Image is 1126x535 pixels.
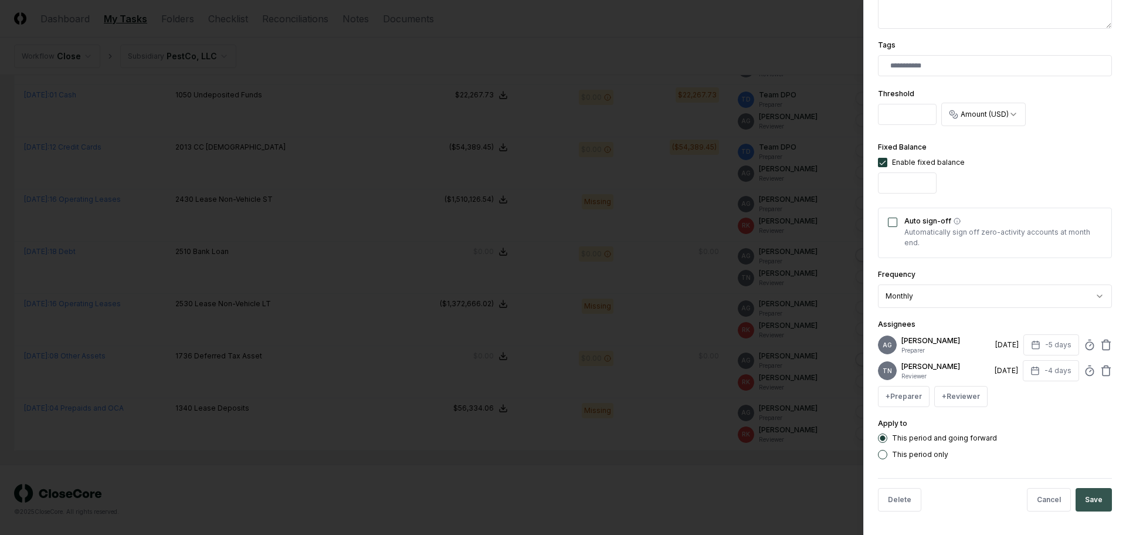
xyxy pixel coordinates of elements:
[934,386,988,407] button: +Reviewer
[883,367,892,375] span: TN
[892,435,997,442] label: This period and going forward
[878,488,921,512] button: Delete
[878,143,927,151] label: Fixed Balance
[878,270,915,279] label: Frequency
[954,218,961,225] button: Auto sign-off
[878,89,914,98] label: Threshold
[995,340,1019,350] div: [DATE]
[883,341,892,350] span: AG
[904,218,1102,225] label: Auto sign-off
[1027,488,1071,512] button: Cancel
[878,386,930,407] button: +Preparer
[1076,488,1112,512] button: Save
[892,451,948,458] label: This period only
[1023,334,1079,355] button: -5 days
[878,320,915,329] label: Assignees
[901,336,991,346] p: [PERSON_NAME]
[995,365,1018,376] div: [DATE]
[901,346,991,355] p: Preparer
[904,227,1102,248] p: Automatically sign off zero-activity accounts at month end.
[901,361,990,372] p: [PERSON_NAME]
[878,419,907,428] label: Apply to
[892,157,965,168] div: Enable fixed balance
[878,40,896,49] label: Tags
[1023,360,1079,381] button: -4 days
[901,372,990,381] p: Reviewer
